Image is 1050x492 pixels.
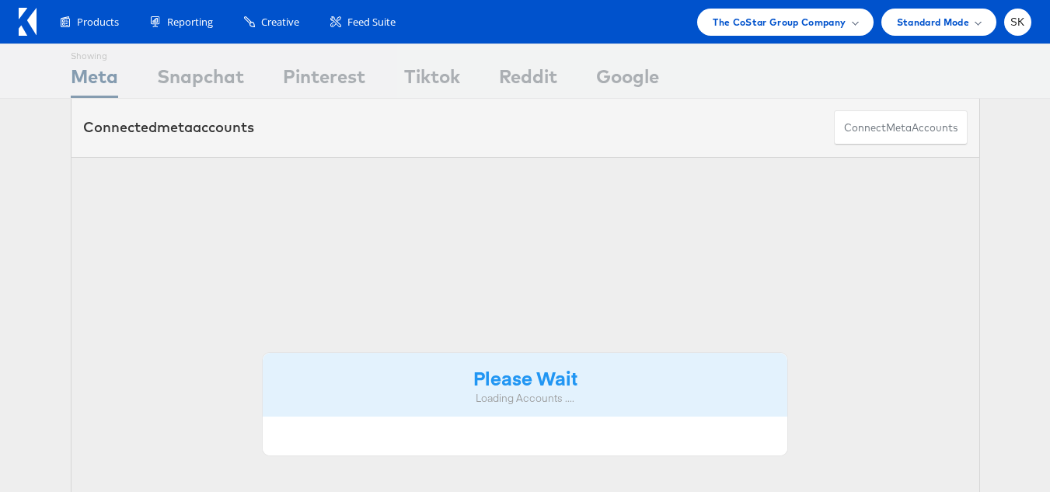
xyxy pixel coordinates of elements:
[261,15,299,30] span: Creative
[83,117,254,138] div: Connected accounts
[886,120,912,135] span: meta
[347,15,396,30] span: Feed Suite
[77,15,119,30] span: Products
[71,63,118,98] div: Meta
[157,118,193,136] span: meta
[167,15,213,30] span: Reporting
[283,63,365,98] div: Pinterest
[157,63,244,98] div: Snapchat
[499,63,557,98] div: Reddit
[71,44,118,63] div: Showing
[473,365,577,390] strong: Please Wait
[897,14,969,30] span: Standard Mode
[404,63,460,98] div: Tiktok
[834,110,968,145] button: ConnectmetaAccounts
[713,14,846,30] span: The CoStar Group Company
[1010,17,1025,27] span: SK
[274,391,776,406] div: Loading Accounts ....
[596,63,659,98] div: Google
